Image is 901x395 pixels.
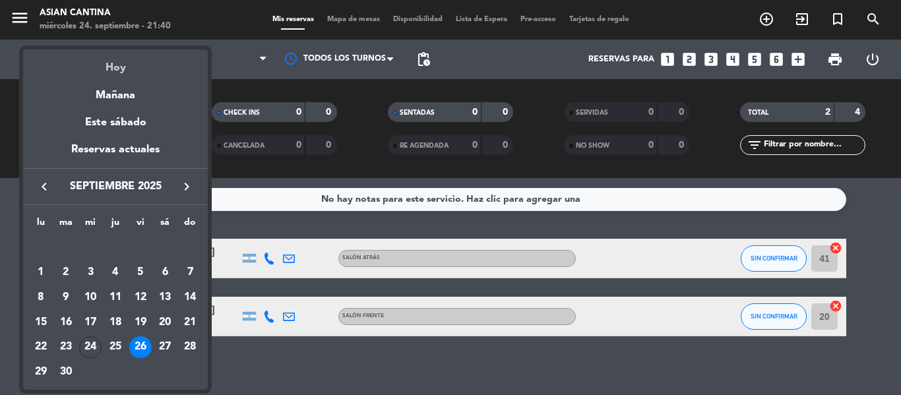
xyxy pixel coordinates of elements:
td: 27 de septiembre de 2025 [153,335,178,360]
td: 21 de septiembre de 2025 [177,310,202,335]
td: 29 de septiembre de 2025 [28,359,53,384]
td: 17 de septiembre de 2025 [78,310,103,335]
span: septiembre 2025 [56,178,175,195]
td: 15 de septiembre de 2025 [28,310,53,335]
button: keyboard_arrow_right [175,178,199,195]
th: domingo [177,215,202,235]
div: 21 [179,311,201,334]
td: 8 de septiembre de 2025 [28,285,53,310]
td: 30 de septiembre de 2025 [53,359,78,384]
td: 11 de septiembre de 2025 [103,285,128,310]
td: 25 de septiembre de 2025 [103,335,128,360]
td: 10 de septiembre de 2025 [78,285,103,310]
div: 26 [129,336,152,359]
div: 4 [104,261,127,284]
button: keyboard_arrow_left [32,178,56,195]
div: 30 [55,361,77,383]
div: 15 [30,311,52,334]
div: 9 [55,286,77,309]
div: Este sábado [23,104,208,141]
div: 27 [154,336,176,359]
th: jueves [103,215,128,235]
td: 7 de septiembre de 2025 [177,260,202,286]
td: 19 de septiembre de 2025 [128,310,153,335]
div: 13 [154,286,176,309]
td: 16 de septiembre de 2025 [53,310,78,335]
div: 11 [104,286,127,309]
div: 3 [79,261,102,284]
div: 28 [179,336,201,359]
div: 5 [129,261,152,284]
th: viernes [128,215,153,235]
th: sábado [153,215,178,235]
i: keyboard_arrow_right [179,179,195,195]
div: 16 [55,311,77,334]
div: Reservas actuales [23,141,208,168]
td: 24 de septiembre de 2025 [78,335,103,360]
div: 23 [55,336,77,359]
div: 1 [30,261,52,284]
th: martes [53,215,78,235]
div: 12 [129,286,152,309]
div: 18 [104,311,127,334]
div: Mañana [23,77,208,104]
div: Hoy [23,49,208,76]
td: SEP. [28,235,202,260]
div: 20 [154,311,176,334]
div: 17 [79,311,102,334]
div: 10 [79,286,102,309]
div: 22 [30,336,52,359]
div: 19 [129,311,152,334]
td: 18 de septiembre de 2025 [103,310,128,335]
td: 2 de septiembre de 2025 [53,260,78,286]
div: 8 [30,286,52,309]
td: 4 de septiembre de 2025 [103,260,128,286]
td: 3 de septiembre de 2025 [78,260,103,286]
div: 29 [30,361,52,383]
td: 28 de septiembre de 2025 [177,335,202,360]
td: 20 de septiembre de 2025 [153,310,178,335]
td: 1 de septiembre de 2025 [28,260,53,286]
td: 9 de septiembre de 2025 [53,285,78,310]
div: 14 [179,286,201,309]
div: 24 [79,336,102,359]
td: 6 de septiembre de 2025 [153,260,178,286]
div: 7 [179,261,201,284]
td: 5 de septiembre de 2025 [128,260,153,286]
i: keyboard_arrow_left [36,179,52,195]
div: 25 [104,336,127,359]
td: 14 de septiembre de 2025 [177,285,202,310]
th: miércoles [78,215,103,235]
td: 26 de septiembre de 2025 [128,335,153,360]
td: 12 de septiembre de 2025 [128,285,153,310]
div: 2 [55,261,77,284]
th: lunes [28,215,53,235]
td: 22 de septiembre de 2025 [28,335,53,360]
div: 6 [154,261,176,284]
td: 13 de septiembre de 2025 [153,285,178,310]
td: 23 de septiembre de 2025 [53,335,78,360]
